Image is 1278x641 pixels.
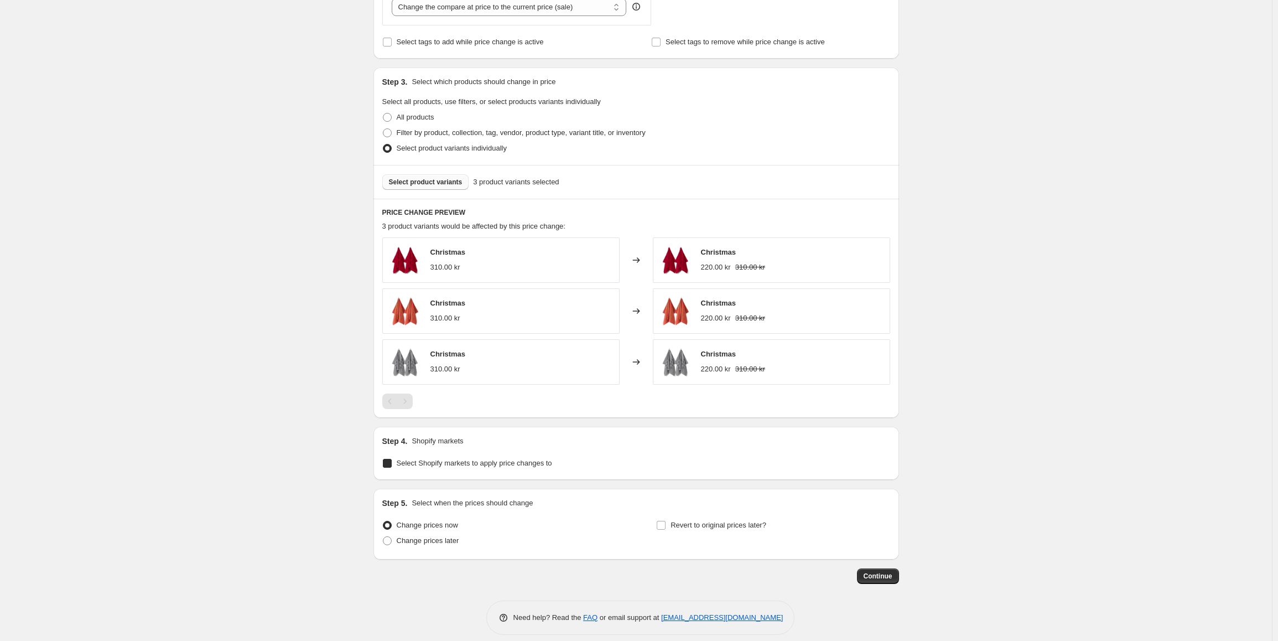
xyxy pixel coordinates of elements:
img: NY_9ac8f540-43bd-4874-a8ea-e809f14778cc_80x.png [388,345,422,379]
div: 220.00 kr [701,262,731,273]
a: FAQ [583,613,598,622]
h2: Step 5. [382,498,408,509]
span: Need help? Read the [513,613,584,622]
h2: Step 4. [382,436,408,447]
span: Revert to original prices later? [671,521,766,529]
span: All products [397,113,434,121]
span: Continue [864,572,892,581]
nav: Pagination [382,394,413,409]
button: Continue [857,568,899,584]
p: Shopify markets [412,436,463,447]
div: 310.00 kr [430,313,460,324]
button: Select product variants [382,174,469,190]
img: CHRISTMAS_Tea_Towel_Deep_Red_Pack_2stk_1200x1200px_865d5017-ba55-4f7a-8296-21708f6dbc76_80x.png [388,244,422,277]
a: [EMAIL_ADDRESS][DOMAIN_NAME] [661,613,783,622]
span: Christmas [701,248,736,256]
span: Change prices now [397,521,458,529]
strike: 310.00 kr [735,313,765,324]
span: Christmas [701,350,736,358]
span: 3 product variants would be affected by this price change: [382,222,565,230]
span: Filter by product, collection, tag, vendor, product type, variant title, or inventory [397,128,646,137]
span: Change prices later [397,536,459,545]
div: 220.00 kr [701,364,731,375]
img: CHRISTMAS_TeaTowel_ArchiveRed_Pack_02_1200x1200px_2stk_80x.png [659,294,692,328]
span: Select product variants individually [397,144,507,152]
div: help [631,1,642,12]
span: Select tags to add while price change is active [397,38,544,46]
span: Select all products, use filters, or select products variants individually [382,97,601,106]
strike: 310.00 kr [735,262,765,273]
span: Select tags to remove while price change is active [666,38,825,46]
span: Select Shopify markets to apply price changes to [397,459,552,467]
span: Christmas [430,350,466,358]
span: Christmas [430,248,466,256]
span: 3 product variants selected [473,177,559,188]
img: CHRISTMAS_Tea_Towel_Deep_Red_Pack_2stk_1200x1200px_865d5017-ba55-4f7a-8296-21708f6dbc76_80x.png [659,244,692,277]
img: NY_9ac8f540-43bd-4874-a8ea-e809f14778cc_80x.png [659,345,692,379]
p: Select which products should change in price [412,76,555,87]
div: 310.00 kr [430,364,460,375]
p: Select when the prices should change [412,498,533,509]
span: Christmas [430,299,466,307]
h2: Step 3. [382,76,408,87]
span: Select product variants [389,178,463,187]
h6: PRICE CHANGE PREVIEW [382,208,890,217]
strike: 310.00 kr [735,364,765,375]
div: 220.00 kr [701,313,731,324]
div: 310.00 kr [430,262,460,273]
span: Christmas [701,299,736,307]
span: or email support at [598,613,661,622]
img: CHRISTMAS_TeaTowel_ArchiveRed_Pack_02_1200x1200px_2stk_80x.png [388,294,422,328]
